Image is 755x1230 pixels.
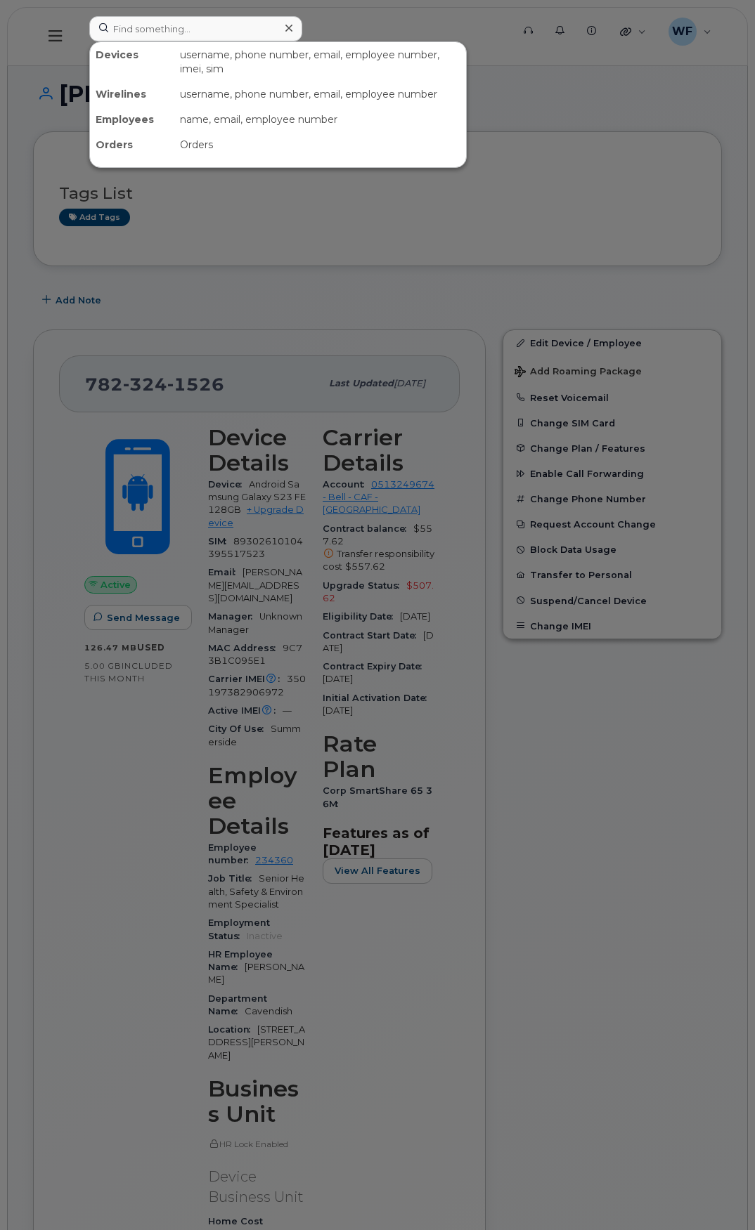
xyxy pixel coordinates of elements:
[174,42,466,81] div: username, phone number, email, employee number, imei, sim
[174,81,466,107] div: username, phone number, email, employee number
[174,132,466,157] div: Orders
[90,107,174,132] div: Employees
[90,132,174,157] div: Orders
[90,81,174,107] div: Wirelines
[90,42,174,81] div: Devices
[174,107,466,132] div: name, email, employee number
